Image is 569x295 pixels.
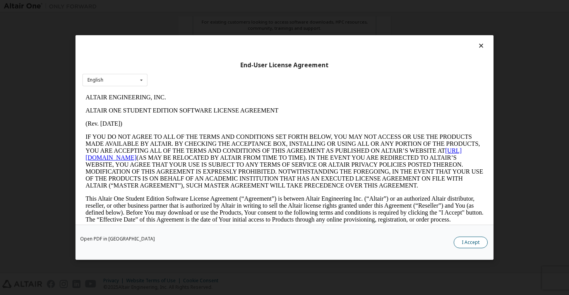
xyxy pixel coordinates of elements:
p: ALTAIR ONE STUDENT EDITION SOFTWARE LICENSE AGREEMENT [3,16,401,23]
p: ALTAIR ENGINEERING, INC. [3,3,401,10]
p: IF YOU DO NOT AGREE TO ALL OF THE TERMS AND CONDITIONS SET FORTH BELOW, YOU MAY NOT ACCESS OR USE... [3,43,401,98]
a: Open PDF in [GEOGRAPHIC_DATA] [80,237,155,241]
p: (Rev. [DATE]) [3,29,401,36]
div: English [87,78,103,82]
div: End-User License Agreement [82,61,487,69]
a: [URL][DOMAIN_NAME] [3,56,379,70]
p: This Altair One Student Edition Software License Agreement (“Agreement”) is between Altair Engine... [3,104,401,132]
button: I Accept [454,237,488,248]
